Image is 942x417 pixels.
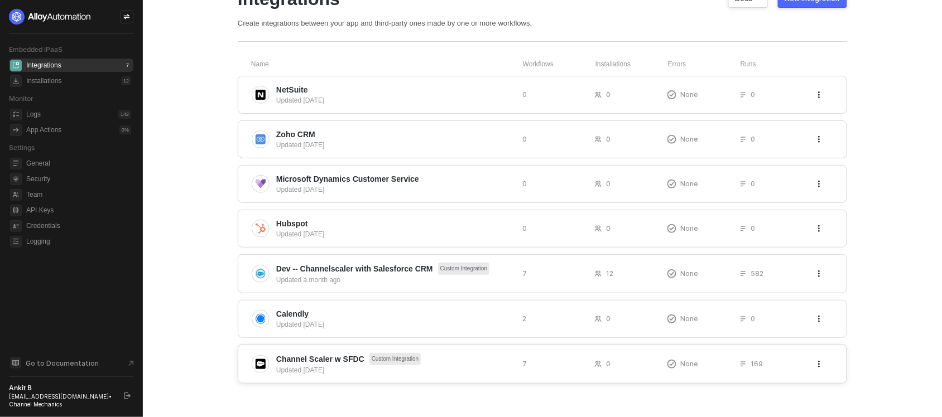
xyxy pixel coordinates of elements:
[9,45,63,54] span: Embedded iPaaS
[606,359,611,368] span: 0
[606,224,611,233] span: 0
[26,157,131,170] span: General
[438,263,490,275] span: Custom Integration
[816,225,823,232] span: icon-threedots
[522,224,527,233] span: 0
[9,94,33,103] span: Monitor
[256,269,266,279] img: integration-icon
[667,224,676,233] span: icon-exclamation
[751,179,756,188] span: 0
[119,125,131,134] div: 0 %
[681,224,699,233] span: None
[667,314,676,323] span: icon-exclamation
[118,110,131,119] div: 142
[740,136,747,143] span: icon-list
[751,134,756,144] span: 0
[681,134,699,144] span: None
[26,110,41,119] div: Logs
[256,90,266,100] img: integration-icon
[522,134,527,144] span: 0
[10,236,22,248] span: logging
[123,13,130,20] span: icon-swap
[606,90,611,99] span: 0
[522,179,527,188] span: 0
[668,60,741,69] div: Errors
[9,392,114,408] div: [EMAIL_ADDRESS][DOMAIN_NAME] • Channel Mechanics
[595,136,602,143] span: icon-users
[10,189,22,201] span: team
[10,75,22,87] span: installations
[9,356,134,370] a: Knowledge Base
[124,61,131,70] div: 7
[595,361,602,367] span: icon-users
[26,203,131,217] span: API Keys
[256,359,266,369] img: integration-icon
[256,179,266,189] img: integration-icon
[741,60,817,69] div: Runs
[681,179,699,188] span: None
[276,353,364,365] span: Channel Scaler w SFDC
[681,269,699,278] span: None
[751,269,764,278] span: 582
[276,173,419,185] span: Microsoft Dynamics Customer Service
[10,173,22,185] span: security
[523,60,595,69] div: Workflows
[681,90,699,99] span: None
[276,308,309,319] span: Calendly
[740,91,747,98] span: icon-list
[522,269,527,278] span: 7
[740,225,747,232] span: icon-list
[369,353,421,365] span: Custom Integration
[10,220,22,232] span: credentials
[276,185,513,195] div: Updated [DATE]
[256,134,266,144] img: integration-icon
[276,319,513,329] div: Updated [DATE]
[816,181,823,187] span: icon-threedots
[10,357,21,368] span: documentation
[667,180,676,188] span: icon-exclamation
[606,134,611,144] span: 0
[26,235,131,248] span: Logging
[816,316,823,322] span: icon-threedots
[667,269,676,278] span: icon-exclamation
[681,314,699,323] span: None
[276,129,315,140] span: Zoho CRM
[751,90,756,99] span: 0
[26,61,61,70] div: Integrations
[10,158,22,169] span: general
[667,90,676,99] span: icon-exclamation
[276,275,513,285] div: Updated a month ago
[606,314,611,323] span: 0
[595,270,602,277] span: icon-users
[606,269,613,278] span: 12
[276,229,513,239] div: Updated [DATE]
[251,60,523,69] div: Name
[681,359,699,368] span: None
[9,9,133,25] a: logo
[816,361,823,367] span: icon-threedots
[595,60,668,69] div: Installations
[26,76,61,86] div: Installations
[606,179,611,188] span: 0
[751,314,756,323] span: 0
[522,359,527,368] span: 7
[595,181,602,187] span: icon-users
[595,316,602,322] span: icon-users
[10,109,22,120] span: icon-logs
[26,358,99,368] span: Go to Documentation
[26,188,131,201] span: Team
[9,143,35,152] span: Settings
[816,136,823,143] span: icon-threedots
[9,9,92,25] img: logo
[816,270,823,277] span: icon-threedots
[276,140,513,150] div: Updated [DATE]
[816,91,823,98] span: icon-threedots
[276,218,308,229] span: Hubspot
[740,181,747,187] span: icon-list
[595,91,602,98] span: icon-users
[126,358,137,369] span: document-arrow
[522,90,527,99] span: 0
[238,18,847,28] div: Create integrations between your app and third-party ones made by one or more workflows.
[124,392,131,399] span: logout
[740,270,747,277] span: icon-list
